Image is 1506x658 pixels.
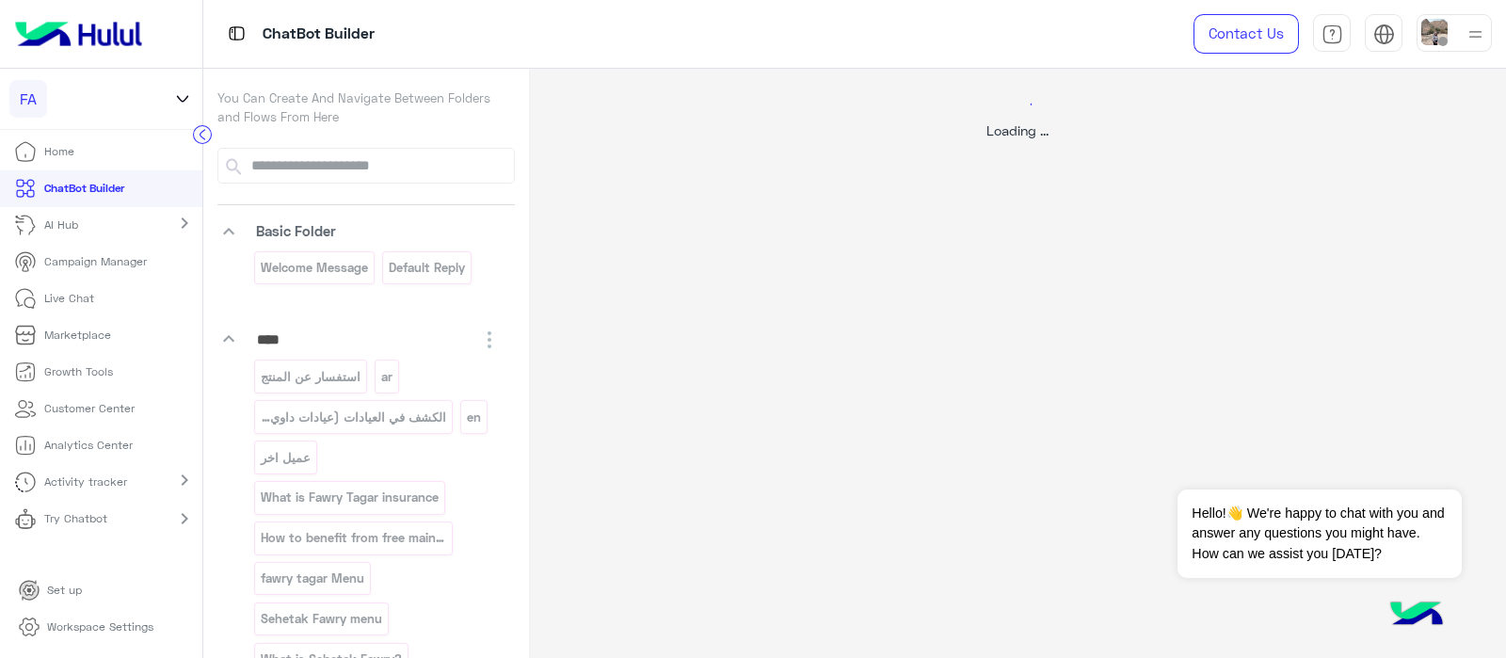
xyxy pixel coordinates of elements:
span: Hello!👋 We're happy to chat with you and answer any questions you might have. How can we assist y... [1178,489,1461,578]
p: AI Hub [44,217,78,233]
p: Growth Tools [44,363,113,380]
p: Marketplace [44,327,111,344]
p: Set up [47,582,82,599]
p: Workspace Settings [47,618,153,635]
div: loading... [548,88,1487,120]
p: Live Chat [44,290,94,307]
p: Analytics Center [44,437,133,454]
p: Campaign Manager [44,253,147,270]
mat-icon: chevron_right [173,469,196,491]
p: Customer Center [44,400,135,417]
p: Activity tracker [44,473,127,490]
mat-icon: chevron_right [173,212,196,234]
a: Set up [4,572,97,609]
p: Try Chatbot [44,510,107,527]
img: hulul-logo.png [1384,583,1450,649]
p: Home [44,143,74,160]
p: ChatBot Builder [44,180,124,197]
img: Logo [8,14,150,54]
a: Workspace Settings [4,609,168,646]
span: Loading ... [986,122,1049,138]
div: FA [9,80,47,118]
mat-icon: chevron_right [173,507,196,530]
